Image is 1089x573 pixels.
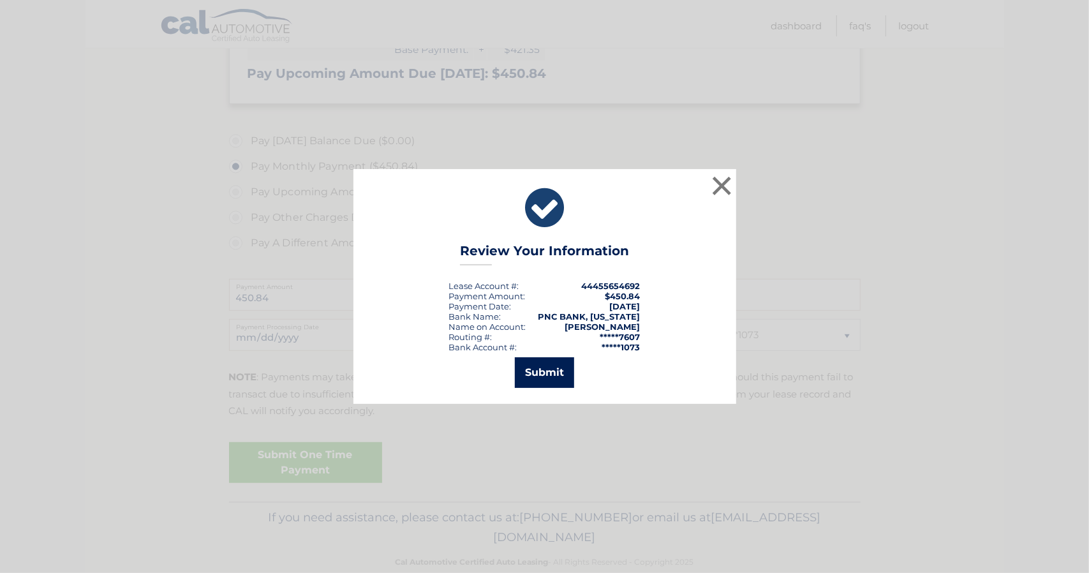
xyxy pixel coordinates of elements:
[449,281,519,291] div: Lease Account #:
[449,311,501,322] div: Bank Name:
[449,301,512,311] div: :
[605,291,641,301] span: $450.84
[515,357,574,388] button: Submit
[449,301,510,311] span: Payment Date
[449,291,526,301] div: Payment Amount:
[565,322,641,332] strong: [PERSON_NAME]
[709,173,735,198] button: ×
[449,342,517,352] div: Bank Account #:
[610,301,641,311] span: [DATE]
[582,281,641,291] strong: 44455654692
[538,311,641,322] strong: PNC BANK, [US_STATE]
[449,322,526,332] div: Name on Account:
[460,243,629,265] h3: Review Your Information
[449,332,493,342] div: Routing #:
